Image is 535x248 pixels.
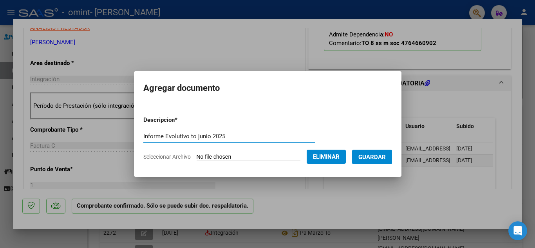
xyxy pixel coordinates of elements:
span: Guardar [358,154,386,161]
span: Eliminar [313,153,340,160]
h2: Agregar documento [143,81,392,96]
span: Seleccionar Archivo [143,154,191,160]
p: Descripcion [143,116,218,125]
button: Eliminar [307,150,346,164]
button: Guardar [352,150,392,164]
div: Open Intercom Messenger [508,221,527,240]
